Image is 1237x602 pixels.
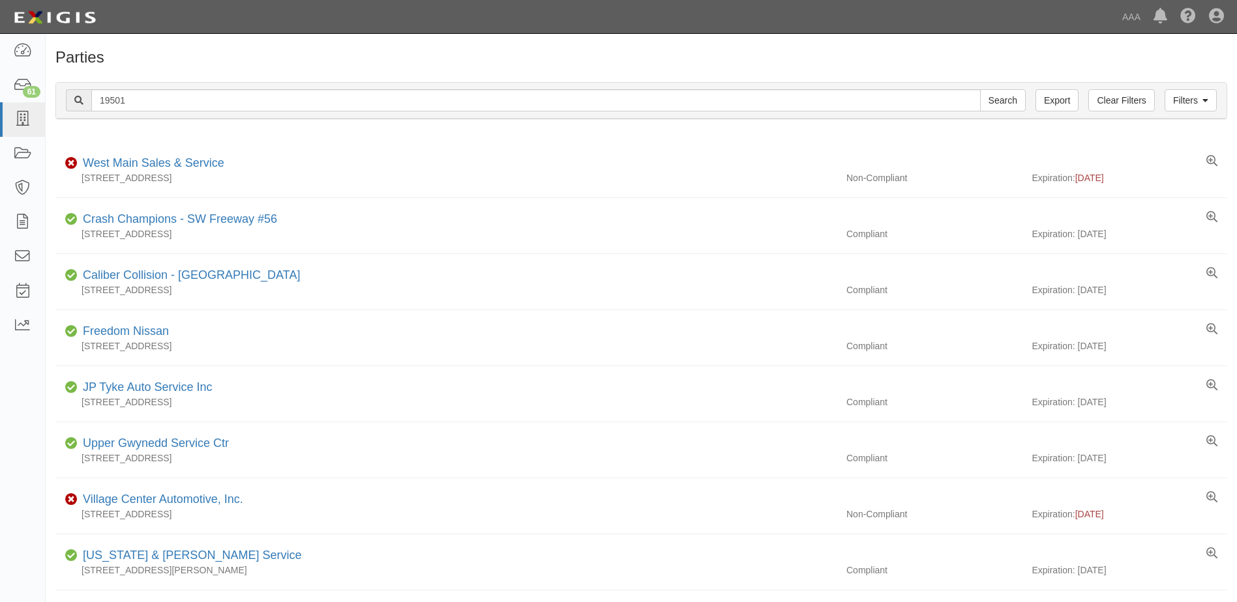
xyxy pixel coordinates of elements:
h1: Parties [55,49,1227,66]
div: Expiration: [DATE] [1032,451,1227,465]
div: [STREET_ADDRESS] [55,339,837,352]
div: Washington & Lee Service [78,547,301,564]
div: Expiration: [DATE] [1032,395,1227,408]
div: Compliant [837,395,1032,408]
div: Expiration: [DATE] [1032,283,1227,296]
div: JP Tyke Auto Service Inc [78,379,212,396]
a: West Main Sales & Service [83,156,224,169]
div: [STREET_ADDRESS] [55,451,837,465]
a: Village Center Automotive, Inc. [83,493,243,506]
div: [STREET_ADDRESS] [55,227,837,240]
i: Help Center - Complianz [1180,9,1196,25]
a: View results summary [1206,547,1217,560]
div: Compliant [837,283,1032,296]
i: Compliant [65,271,78,280]
span: [DATE] [1075,509,1104,519]
div: [STREET_ADDRESS] [55,508,837,521]
div: Expiration: [DATE] [1032,339,1227,352]
div: Freedom Nissan [78,323,169,340]
div: [STREET_ADDRESS] [55,171,837,184]
div: West Main Sales & Service [78,155,224,172]
div: 61 [23,86,40,98]
a: Upper Gwynedd Service Ctr [83,437,229,450]
div: Expiration: [1032,171,1227,184]
a: View results summary [1206,379,1217,392]
div: Compliant [837,339,1032,352]
div: Village Center Automotive, Inc. [78,491,243,508]
div: Expiration: [1032,508,1227,521]
div: Non-Compliant [837,508,1032,521]
a: View results summary [1206,155,1217,168]
div: [STREET_ADDRESS] [55,395,837,408]
a: View results summary [1206,435,1217,448]
div: [STREET_ADDRESS][PERSON_NAME] [55,564,837,577]
a: JP Tyke Auto Service Inc [83,380,212,394]
a: Export [1036,89,1079,111]
a: Clear Filters [1088,89,1154,111]
i: Non-Compliant [65,159,78,168]
div: [STREET_ADDRESS] [55,283,837,296]
a: [US_STATE] & [PERSON_NAME] Service [83,549,301,562]
a: View results summary [1206,491,1217,504]
span: [DATE] [1075,173,1104,183]
a: Crash Champions - SW Freeway #56 [83,212,277,225]
a: Freedom Nissan [83,324,169,337]
i: Compliant [65,439,78,448]
input: Search [91,89,981,111]
i: Compliant [65,215,78,224]
div: Compliant [837,451,1032,465]
div: Non-Compliant [837,171,1032,184]
div: Expiration: [DATE] [1032,227,1227,240]
i: Non-Compliant [65,495,78,504]
a: Caliber Collision - [GEOGRAPHIC_DATA] [83,268,300,281]
i: Compliant [65,383,78,392]
div: Compliant [837,227,1032,240]
i: Compliant [65,551,78,560]
div: Crash Champions - SW Freeway #56 [78,211,277,228]
a: View results summary [1206,267,1217,280]
a: Filters [1165,89,1217,111]
div: Compliant [837,564,1032,577]
a: View results summary [1206,323,1217,336]
div: Upper Gwynedd Service Ctr [78,435,229,452]
a: View results summary [1206,211,1217,224]
a: AAA [1116,4,1147,30]
div: Caliber Collision - Copperfield [78,267,300,284]
input: Search [980,89,1026,111]
img: logo-5460c22ac91f19d4615b14bd174203de0afe785f0fc80cf4dbbc73dc1793850b.png [10,6,100,29]
div: Expiration: [DATE] [1032,564,1227,577]
i: Compliant [65,327,78,336]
